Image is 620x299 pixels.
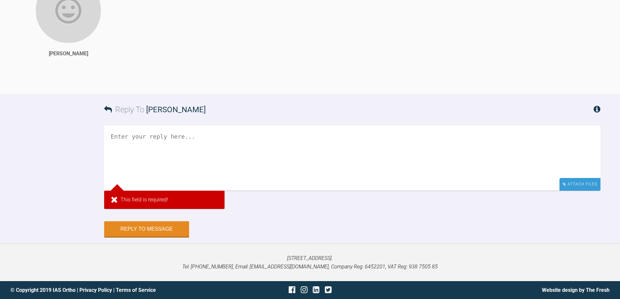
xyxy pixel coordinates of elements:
[559,178,600,191] div: Attach Files
[79,287,112,293] a: Privacy Policy
[104,221,189,237] button: Reply to Message
[104,191,225,209] div: This field is required!
[104,103,206,116] h3: Reply To
[10,286,210,294] div: © Copyright 2019 IAS Ortho | |
[116,287,156,293] a: Terms of Service
[49,49,88,58] div: [PERSON_NAME]
[10,254,610,271] p: [STREET_ADDRESS]. Tel: [PHONE_NUMBER], Email: [EMAIL_ADDRESS][DOMAIN_NAME], Company Reg: 6452201,...
[542,287,610,293] a: Website design by The Fresh
[146,105,206,114] span: [PERSON_NAME]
